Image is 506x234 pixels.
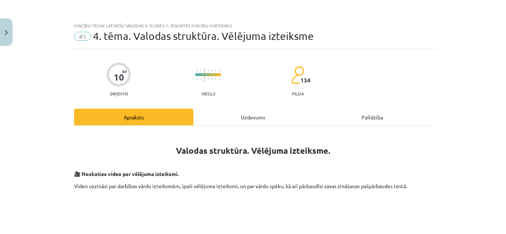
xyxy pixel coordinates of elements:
[215,78,216,80] img: icon-short-line-57e1e144782c952c97e751825c79c345078a6d821885a25fce030b3d8c18986b.svg
[193,109,313,125] div: Uzdevums
[74,23,432,28] div: Mācību tēma: Latviešu valodas 9. klases 1. ieskaites mācību materiāls
[107,91,131,96] p: Saņemsi
[300,77,310,84] span: 134
[291,66,304,84] img: students-c634bb4e5e11cddfef0936a35e636f08e4e9abd3cc4e673bd6f9a4125e45ecb1.svg
[204,68,205,82] img: icon-long-line-d9ea69661e0d244f92f715978eff75569469978d946b2353a9bb055b3ed8787d.svg
[93,30,314,42] span: 4. tēma. Valodas struktūra. Vēlējuma izteiksme
[202,91,215,96] p: Viegls
[176,145,330,156] strong: Valodas struktūra. Vēlējuma izteiksme.
[208,78,209,80] img: icon-short-line-57e1e144782c952c97e751825c79c345078a6d821885a25fce030b3d8c18986b.svg
[5,30,8,35] img: icon-close-lesson-0947bae3869378f0d4975bcd49f059093ad1ed9edebbc8119c70593378902aed.svg
[200,78,201,80] img: icon-short-line-57e1e144782c952c97e751825c79c345078a6d821885a25fce030b3d8c18986b.svg
[114,72,124,82] div: 10
[215,69,216,71] img: icon-short-line-57e1e144782c952c97e751825c79c345078a6d821885a25fce030b3d8c18986b.svg
[122,69,127,74] span: XP
[219,78,220,80] img: icon-short-line-57e1e144782c952c97e751825c79c345078a6d821885a25fce030b3d8c18986b.svg
[200,69,201,71] img: icon-short-line-57e1e144782c952c97e751825c79c345078a6d821885a25fce030b3d8c18986b.svg
[74,32,91,41] span: #5
[292,91,304,96] p: pilda
[313,109,432,125] div: Palīdzība
[74,182,432,190] p: Video uzzināsi par darbības vārdu izteiksmēm, īpaši vēlējuma izteiksmi, un par vārdu spēku, kā ar...
[208,69,209,71] img: icon-short-line-57e1e144782c952c97e751825c79c345078a6d821885a25fce030b3d8c18986b.svg
[74,170,179,177] strong: 🎥 Noskaties video par vēlējuma izteiksmi.
[74,109,193,125] div: Apraksts
[219,69,220,71] img: icon-short-line-57e1e144782c952c97e751825c79c345078a6d821885a25fce030b3d8c18986b.svg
